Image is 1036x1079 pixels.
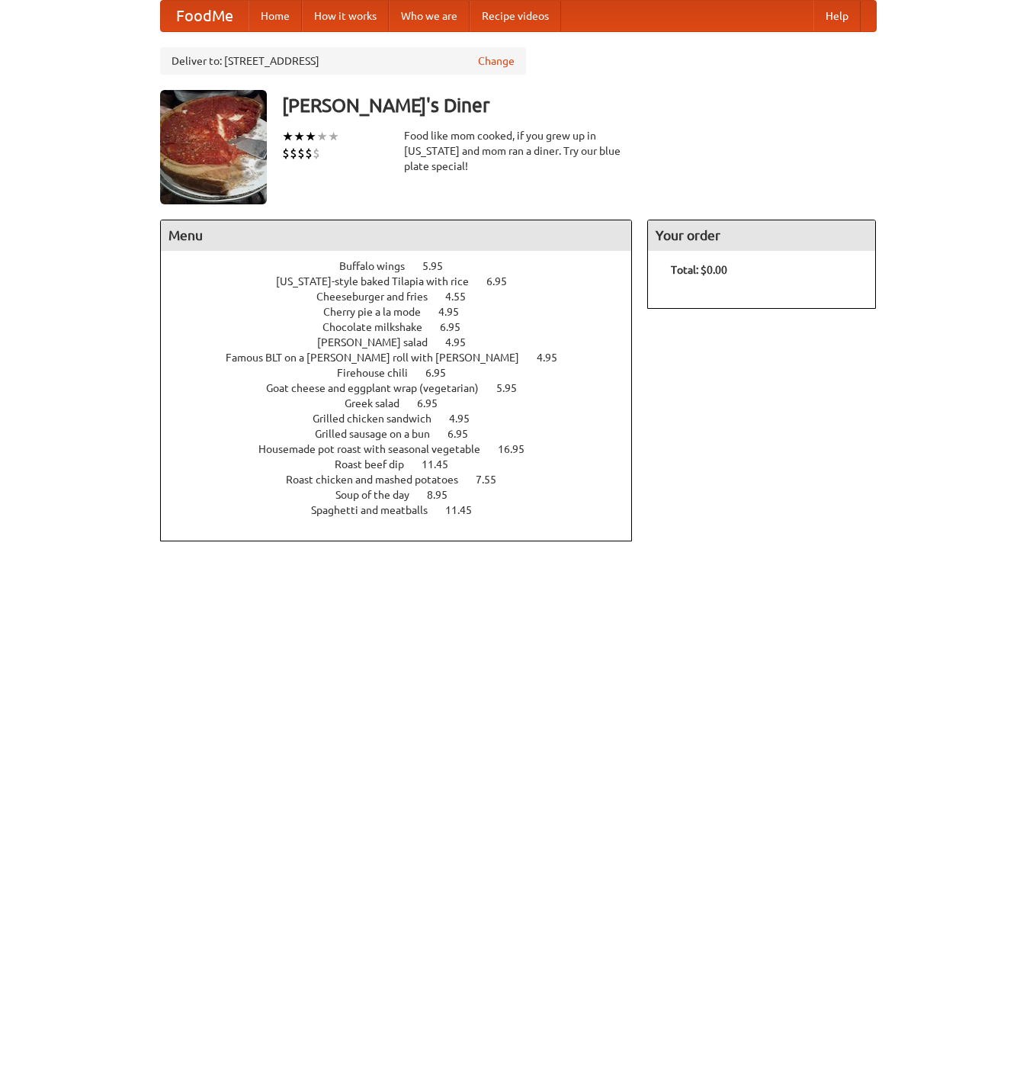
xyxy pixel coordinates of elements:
[315,428,445,440] span: Grilled sausage on a bun
[335,458,419,470] span: Roast beef dip
[322,321,489,333] a: Chocolate milkshake 6.95
[445,336,481,348] span: 4.95
[316,128,328,145] li: ★
[311,504,500,516] a: Spaghetti and meatballs 11.45
[389,1,470,31] a: Who we are
[335,489,425,501] span: Soup of the day
[422,458,463,470] span: 11.45
[258,443,496,455] span: Housemade pot roast with seasonal vegetable
[276,275,484,287] span: [US_STATE]-style baked Tilapia with rice
[305,145,313,162] li: $
[445,291,481,303] span: 4.55
[226,352,585,364] a: Famous BLT on a [PERSON_NAME] roll with [PERSON_NAME] 4.95
[813,1,861,31] a: Help
[476,474,512,486] span: 7.55
[161,220,632,251] h4: Menu
[290,145,297,162] li: $
[286,474,524,486] a: Roast chicken and mashed potatoes 7.55
[317,336,494,348] a: [PERSON_NAME] salad 4.95
[335,489,476,501] a: Soup of the day 8.95
[311,504,443,516] span: Spaghetti and meatballs
[160,47,526,75] div: Deliver to: [STREET_ADDRESS]
[316,291,443,303] span: Cheeseburger and fries
[282,128,293,145] li: ★
[417,397,453,409] span: 6.95
[266,382,494,394] span: Goat cheese and eggplant wrap (vegetarian)
[339,260,471,272] a: Buffalo wings 5.95
[276,275,535,287] a: [US_STATE]-style baked Tilapia with rice 6.95
[422,260,458,272] span: 5.95
[337,367,423,379] span: Firehouse chili
[161,1,249,31] a: FoodMe
[498,443,540,455] span: 16.95
[282,145,290,162] li: $
[322,321,438,333] span: Chocolate milkshake
[486,275,522,287] span: 6.95
[305,128,316,145] li: ★
[160,90,267,204] img: angular.jpg
[478,53,515,69] a: Change
[447,428,483,440] span: 6.95
[335,458,476,470] a: Roast beef dip 11.45
[339,260,420,272] span: Buffalo wings
[496,382,532,394] span: 5.95
[404,128,633,174] div: Food like mom cooked, if you grew up in [US_STATE] and mom ran a diner. Try our blue plate special!
[671,264,727,276] b: Total: $0.00
[323,306,436,318] span: Cherry pie a la mode
[226,352,534,364] span: Famous BLT on a [PERSON_NAME] roll with [PERSON_NAME]
[345,397,466,409] a: Greek salad 6.95
[438,306,474,318] span: 4.95
[445,504,487,516] span: 11.45
[313,145,320,162] li: $
[249,1,302,31] a: Home
[258,443,553,455] a: Housemade pot roast with seasonal vegetable 16.95
[323,306,487,318] a: Cherry pie a la mode 4.95
[266,382,545,394] a: Goat cheese and eggplant wrap (vegetarian) 5.95
[297,145,305,162] li: $
[425,367,461,379] span: 6.95
[345,397,415,409] span: Greek salad
[315,428,496,440] a: Grilled sausage on a bun 6.95
[282,90,877,120] h3: [PERSON_NAME]'s Diner
[440,321,476,333] span: 6.95
[313,413,447,425] span: Grilled chicken sandwich
[286,474,473,486] span: Roast chicken and mashed potatoes
[316,291,494,303] a: Cheeseburger and fries 4.55
[648,220,875,251] h4: Your order
[427,489,463,501] span: 8.95
[449,413,485,425] span: 4.95
[337,367,474,379] a: Firehouse chili 6.95
[293,128,305,145] li: ★
[328,128,339,145] li: ★
[317,336,443,348] span: [PERSON_NAME] salad
[537,352,573,364] span: 4.95
[470,1,561,31] a: Recipe videos
[313,413,498,425] a: Grilled chicken sandwich 4.95
[302,1,389,31] a: How it works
